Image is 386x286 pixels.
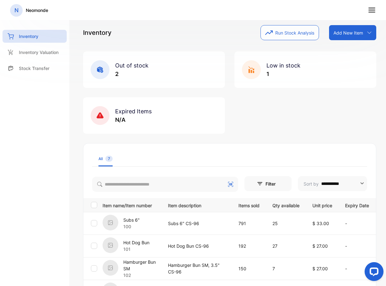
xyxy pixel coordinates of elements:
[3,46,67,59] a: Inventory Valuation
[19,49,59,56] p: Inventory Valuation
[312,266,328,271] span: $ 27.00
[272,243,299,249] p: 27
[19,33,38,40] p: Inventory
[123,223,140,230] p: 100
[123,246,149,252] p: 101
[123,259,160,272] p: Hamburger Bun SM
[360,260,386,286] iframe: LiveChat chat widget
[103,237,118,253] img: item
[272,220,299,227] p: 25
[168,243,226,249] p: Hot Dog Bun CS-96
[103,260,118,276] img: item
[168,201,226,209] p: Item description
[345,201,369,209] p: Expiry Date
[115,70,148,78] p: 2
[238,220,260,227] p: 791
[266,70,300,78] p: 1
[238,265,260,272] p: 150
[98,156,113,162] div: All
[345,265,369,272] p: -
[272,201,299,209] p: Qty available
[3,62,67,75] a: Stock Transfer
[238,243,260,249] p: 192
[123,239,149,246] p: Hot Dog Bun
[238,201,260,209] p: Items sold
[105,156,113,162] span: 7
[103,201,160,209] p: Item name/Item number
[103,215,118,230] img: item
[333,30,363,36] p: Add New Item
[345,243,369,249] p: -
[83,28,111,37] p: Inventory
[3,30,67,43] a: Inventory
[298,176,367,191] button: Sort by
[26,7,48,13] p: Neomonde
[266,62,300,69] span: Low in stock
[272,265,299,272] p: 7
[123,272,160,278] p: 102
[312,201,332,209] p: Unit price
[168,220,226,227] p: Subs 6" CS-96
[123,217,140,223] p: Subs 6"
[115,116,152,124] p: N/A
[312,221,329,226] span: $ 33.00
[115,62,148,69] span: Out of stock
[304,181,319,187] p: Sort by
[260,25,319,40] button: Run Stock Analysis
[19,65,49,72] p: Stock Transfer
[312,243,328,249] span: $ 27.00
[168,262,226,275] p: Hamburger Bun SM, 3.5" CS-96
[345,220,369,227] p: -
[14,6,19,14] p: N
[115,108,152,115] span: Expired Items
